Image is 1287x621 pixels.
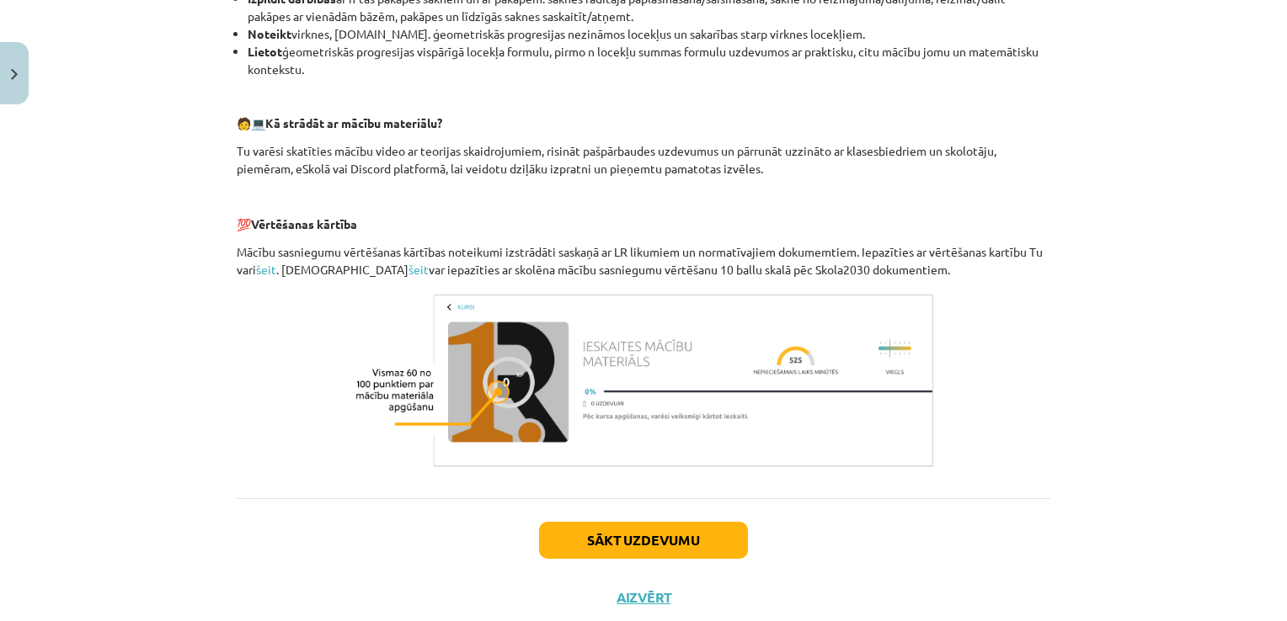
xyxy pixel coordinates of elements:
[237,215,1050,233] p: 💯
[248,43,1050,78] li: ģeometriskās progresijas vispārīgā locekļa formulu, pirmo n locekļu summas formulu uzdevumos ar p...
[237,142,1050,178] p: Tu varēsi skatīties mācību video ar teorijas skaidrojumiem, risināt pašpārbaudes uzdevumus un pār...
[11,69,18,80] img: icon-close-lesson-0947bae3869378f0d4975bcd49f059093ad1ed9edebbc8119c70593378902aed.svg
[265,115,442,130] b: Kā strādāt ar mācību materiālu?
[248,44,282,59] b: Lietot
[256,262,276,277] a: šeit
[237,114,1050,132] p: 🧑 💻
[237,243,1050,279] p: Mācību sasniegumu vērtēšanas kārtības noteikumi izstrādāti saskaņā ar LR likumiem un normatīvajie...
[409,262,429,277] a: šeit
[611,589,676,606] button: Aizvērt
[539,522,748,559] button: Sākt uzdevumu
[248,26,291,41] b: Noteikt
[248,25,1050,43] li: virknes, [DOMAIN_NAME]. ģeometriskās progresijas nezināmos locekļus un sakarības starp virknes lo...
[251,216,357,231] b: Vērtēšanas kārtība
